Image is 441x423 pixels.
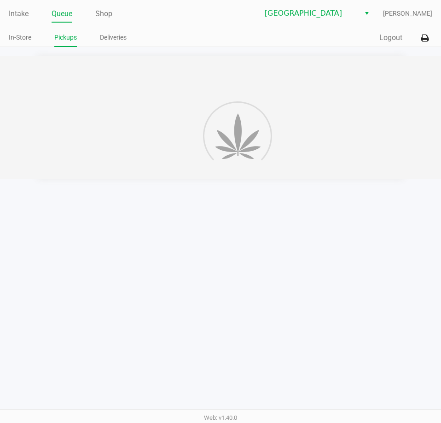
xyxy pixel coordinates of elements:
[52,7,72,20] a: Queue
[383,9,432,18] span: [PERSON_NAME]
[95,7,112,20] a: Shop
[54,32,77,43] a: Pickups
[9,32,31,43] a: In-Store
[204,414,237,421] span: Web: v1.40.0
[9,7,29,20] a: Intake
[360,5,373,22] button: Select
[265,8,354,19] span: [GEOGRAPHIC_DATA]
[379,32,402,43] button: Logout
[100,32,127,43] a: Deliveries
